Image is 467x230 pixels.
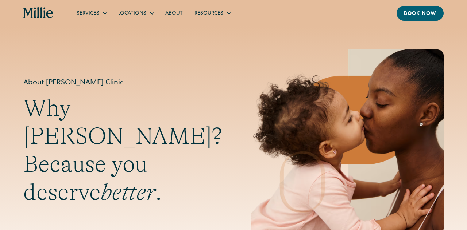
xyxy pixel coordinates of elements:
h2: Why [PERSON_NAME]? Because you deserve . [23,94,222,206]
div: Book now [404,10,436,18]
div: Locations [118,10,146,17]
em: better [101,179,155,205]
a: Book now [397,6,444,21]
div: Services [71,7,112,19]
a: home [23,7,53,19]
div: Services [77,10,99,17]
a: About [159,7,189,19]
div: Resources [194,10,223,17]
div: Resources [189,7,236,19]
h1: About [PERSON_NAME] Clinic [23,78,222,88]
div: Locations [112,7,159,19]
